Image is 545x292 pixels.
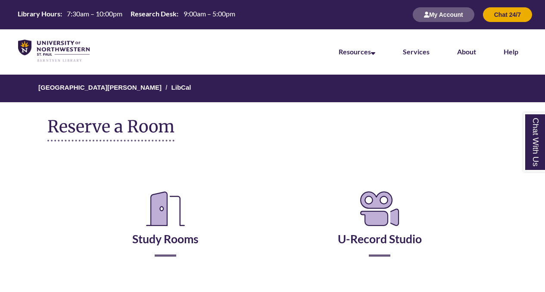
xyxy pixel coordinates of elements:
button: Chat 24/7 [483,7,532,22]
a: Help [504,47,518,56]
div: Reserve a Room [47,163,498,282]
a: [GEOGRAPHIC_DATA][PERSON_NAME] [38,84,162,91]
span: 9:00am – 5:00pm [184,9,235,18]
a: U-Record Studio [338,210,422,246]
a: Resources [339,47,375,56]
button: My Account [413,7,474,22]
img: UNWSP Library Logo [18,40,90,63]
a: Services [403,47,430,56]
a: Hours Today [14,9,238,20]
a: Chat 24/7 [483,11,532,18]
a: My Account [413,11,474,18]
a: LibCal [171,84,191,91]
nav: Breadcrumb [47,75,498,102]
th: Research Desk: [127,9,180,19]
table: Hours Today [14,9,238,19]
span: 7:30am – 10:00pm [67,9,122,18]
a: Study Rooms [132,210,199,246]
a: About [457,47,476,56]
h1: Reserve a Room [47,117,174,141]
th: Library Hours: [14,9,63,19]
